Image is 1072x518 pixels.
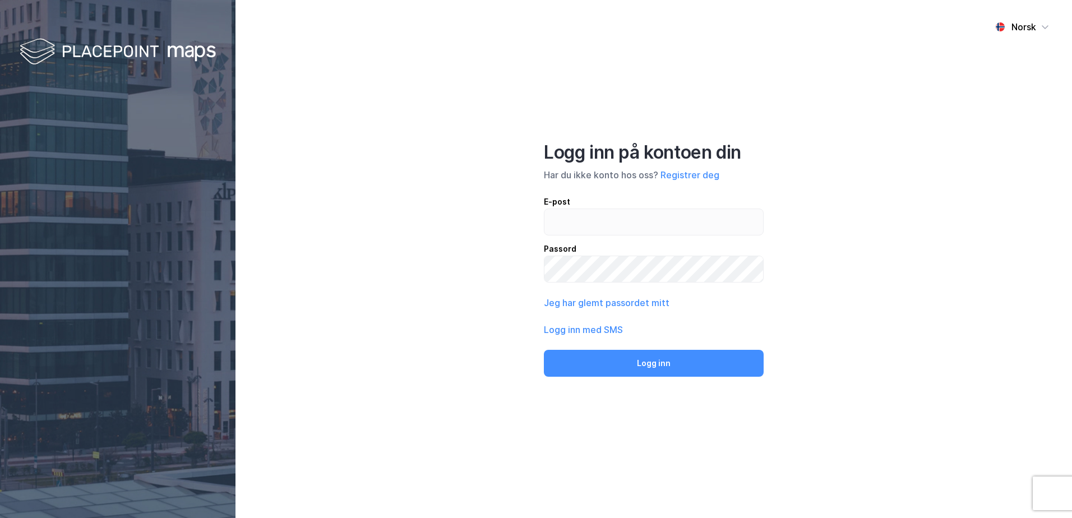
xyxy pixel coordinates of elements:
div: Passord [544,242,764,256]
button: Jeg har glemt passordet mitt [544,296,669,309]
div: E-post [544,195,764,209]
button: Logg inn med SMS [544,323,623,336]
button: Registrer deg [660,168,719,182]
div: Logg inn på kontoen din [544,141,764,164]
div: Har du ikke konto hos oss? [544,168,764,182]
button: Logg inn [544,350,764,377]
img: logo-white.f07954bde2210d2a523dddb988cd2aa7.svg [20,36,216,69]
div: Norsk [1011,20,1036,34]
iframe: Chat Widget [1016,464,1072,518]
